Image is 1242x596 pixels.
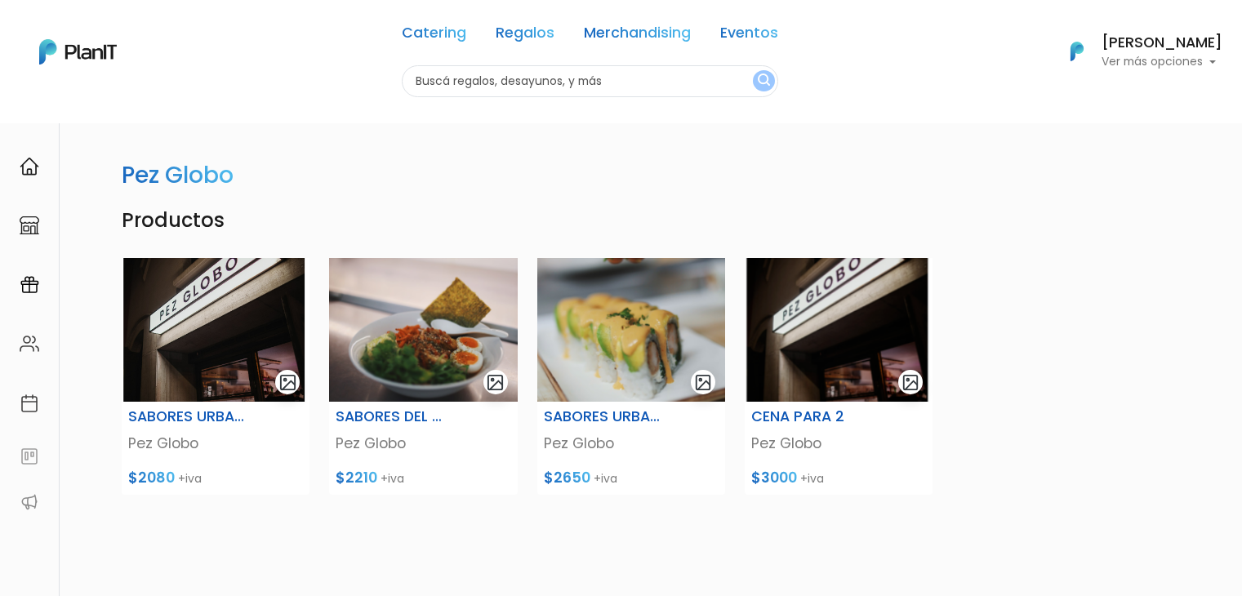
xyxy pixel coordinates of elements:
span: +iva [178,470,202,487]
img: PlanIt Logo [1059,33,1095,69]
img: calendar-87d922413cdce8b2cf7b7f5f62616a5cf9e4887200fb71536465627b3292af00.svg [20,394,39,413]
img: marketplace-4ceaa7011d94191e9ded77b95e3339b90024bf715f7c57f8cf31f2d8c509eaba.svg [20,216,39,235]
h3: Pez Globo [122,162,234,189]
h6: SABORES URBANOS 2 [544,408,661,425]
a: Catering [402,26,466,46]
img: campaigns-02234683943229c281be62815700db0a1741e53638e28bf9629b52c665b00959.svg [20,275,39,295]
span: $2080 [128,468,175,487]
span: $3000 [751,468,797,487]
span: +iva [800,470,824,487]
img: PlanIt Logo [39,39,117,64]
span: $2210 [336,468,377,487]
img: partners-52edf745621dab592f3b2c58e3bca9d71375a7ef29c3b500c9f145b62cc070d4.svg [20,492,39,512]
a: Eventos [720,26,778,46]
img: people-662611757002400ad9ed0e3c099ab2801c6687ba6c219adb57efc949bc21e19d.svg [20,334,39,354]
h6: SABORES DEL MUNDO PARA 2 [336,408,452,425]
img: Captura_de_pantalla_2025-05-21_121628.png [122,258,309,402]
span: $2650 [544,468,590,487]
p: Pez Globo [751,433,926,454]
a: gallery-light SABORES URBANOS Pez Globo $2080 +iva [112,258,319,495]
img: gallery-light [694,373,713,392]
h6: [PERSON_NAME] [1102,36,1222,51]
h6: SABORES URBANOS [128,408,245,425]
img: gallery-light [486,373,505,392]
a: Regalos [496,26,554,46]
img: gallery-light [901,373,920,392]
a: Merchandising [584,26,691,46]
a: gallery-light CENA PARA 2 Pez Globo $3000 +iva [735,258,942,495]
p: Pez Globo [544,433,719,454]
p: Ver más opciones [1102,56,1222,68]
a: gallery-light SABORES URBANOS 2 Pez Globo $2650 +iva [528,258,735,495]
img: thumb_Captura_de_pantalla_2025-05-21_121628.png [745,258,933,402]
img: Ramen.JPG [329,258,517,402]
h4: Productos [112,209,1151,233]
button: PlanIt Logo [PERSON_NAME] Ver más opciones [1049,30,1222,73]
p: Pez Globo [128,433,303,454]
a: gallery-light SABORES DEL MUNDO PARA 2 Pez Globo $2210 +iva [319,258,527,495]
p: Pez Globo [336,433,510,454]
img: Lima.JPG [537,258,725,402]
span: +iva [381,470,404,487]
img: gallery-light [278,373,297,392]
input: Buscá regalos, desayunos, y más [402,65,778,97]
h6: CENA PARA 2 [751,408,868,425]
img: home-e721727adea9d79c4d83392d1f703f7f8bce08238fde08b1acbfd93340b81755.svg [20,157,39,176]
span: +iva [594,470,617,487]
img: feedback-78b5a0c8f98aac82b08bfc38622c3050aee476f2c9584af64705fc4e61158814.svg [20,447,39,466]
img: search_button-432b6d5273f82d61273b3651a40e1bd1b912527efae98b1b7a1b2c0702e16a8d.svg [758,73,770,89]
